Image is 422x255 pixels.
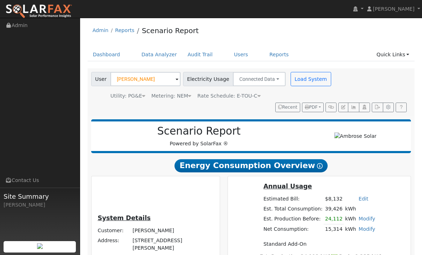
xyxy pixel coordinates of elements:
[91,72,111,86] span: User
[97,235,131,253] td: Address:
[4,192,76,201] span: Site Summary
[262,239,376,249] td: Standard Add-On
[324,194,344,204] td: $8,132
[97,225,131,235] td: Customer:
[182,48,218,61] a: Audit Trail
[344,224,357,234] td: kWh
[262,204,324,214] td: Est. Total Consumption:
[262,224,324,234] td: Net Consumption:
[110,92,145,100] div: Utility: PG&E
[302,103,324,113] button: PDF
[334,132,377,140] img: Ambrose Solar
[359,103,370,113] button: Login As
[115,27,134,33] a: Reports
[142,26,199,35] a: Scenario Report
[371,48,415,61] a: Quick Links
[174,159,328,172] span: Energy Consumption Overview
[372,103,383,113] button: Export Interval Data
[131,225,215,235] td: [PERSON_NAME]
[317,163,323,169] i: Show Help
[98,214,151,222] u: System Details
[197,93,260,99] span: Alias: HETOUCN
[93,27,109,33] a: Admin
[131,235,215,253] td: [STREET_ADDRESS][PERSON_NAME]
[136,48,182,61] a: Data Analyzer
[98,125,299,137] h2: Scenario Report
[229,48,254,61] a: Users
[262,214,324,224] td: Est. Production Before:
[4,201,76,209] div: [PERSON_NAME]
[264,48,294,61] a: Reports
[88,48,126,61] a: Dashboard
[383,103,394,113] button: Settings
[396,103,407,113] a: Help Link
[233,72,286,86] button: Connected Data
[37,243,43,249] img: retrieve
[359,216,375,222] a: Modify
[325,103,337,113] button: Generate Report Link
[324,224,344,234] td: 15,314
[183,72,233,86] span: Electricity Usage
[324,204,344,214] td: 39,426
[95,125,303,147] div: Powered by SolarFax ®
[359,226,375,232] a: Modify
[291,72,331,86] button: Load System
[275,103,300,113] button: Recent
[373,6,415,12] span: [PERSON_NAME]
[359,196,368,202] a: Edit
[344,214,357,224] td: kWh
[5,4,72,19] img: SolarFax
[262,194,324,204] td: Estimated Bill:
[305,105,318,110] span: PDF
[348,103,359,113] button: Multi-Series Graph
[338,103,348,113] button: Edit User
[324,214,344,224] td: 24,112
[110,72,181,86] input: Select a User
[344,204,376,214] td: kWh
[264,183,312,190] u: Annual Usage
[151,92,191,100] div: Metering: NEM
